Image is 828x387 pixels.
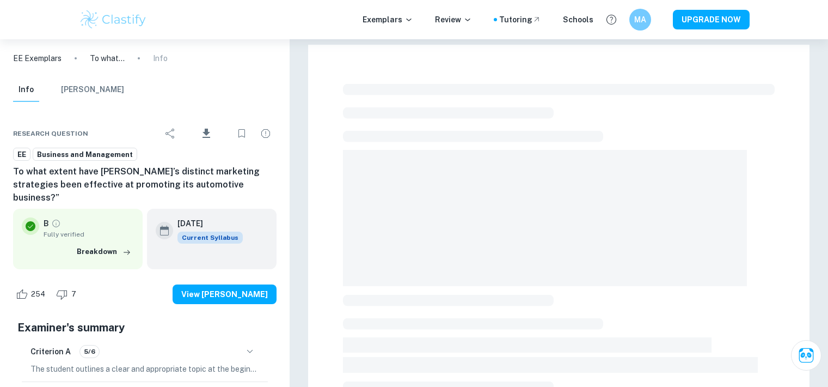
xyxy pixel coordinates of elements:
span: Current Syllabus [177,232,243,244]
a: EE [13,148,30,161]
div: This exemplar is based on the current syllabus. Feel free to refer to it for inspiration/ideas wh... [177,232,243,244]
button: View [PERSON_NAME] [173,285,277,304]
span: 7 [65,289,82,300]
img: Clastify logo [79,9,148,31]
a: Business and Management [33,148,137,161]
span: Research question [13,129,88,138]
a: EE Exemplars [13,52,62,64]
div: Bookmark [231,123,253,144]
span: EE [14,149,30,160]
p: The student outlines a clear and appropriate topic at the beginning of the work, focusing on "Mar... [30,363,259,375]
span: Fully verified [44,229,134,239]
span: 254 [25,289,51,300]
button: UPGRADE NOW [673,10,750,29]
p: Info [153,52,168,64]
span: 5/6 [80,347,99,356]
h6: MA [634,14,646,26]
button: MA [629,9,651,31]
button: [PERSON_NAME] [61,78,124,102]
div: Report issue [255,123,277,144]
p: Exemplars [363,14,413,26]
span: Business and Management [33,149,137,160]
button: Ask Clai [791,340,821,371]
a: Grade fully verified [51,219,61,228]
h6: Criterion A [30,346,71,358]
div: Like [13,286,51,303]
p: Review [435,14,472,26]
div: Share [160,123,181,144]
button: Help and Feedback [602,10,621,29]
h6: [DATE] [177,217,234,229]
p: To what extent have [PERSON_NAME]’s distinct marketing strategies been effective at promoting its... [90,52,125,64]
p: B [44,217,49,229]
h5: Examiner's summary [17,319,272,336]
a: Schools [563,14,593,26]
a: Tutoring [499,14,541,26]
div: Dislike [53,286,82,303]
button: Breakdown [74,244,134,260]
h6: To what extent have [PERSON_NAME]’s distinct marketing strategies been effective at promoting its... [13,165,277,204]
div: Download [183,119,229,148]
button: Info [13,78,39,102]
